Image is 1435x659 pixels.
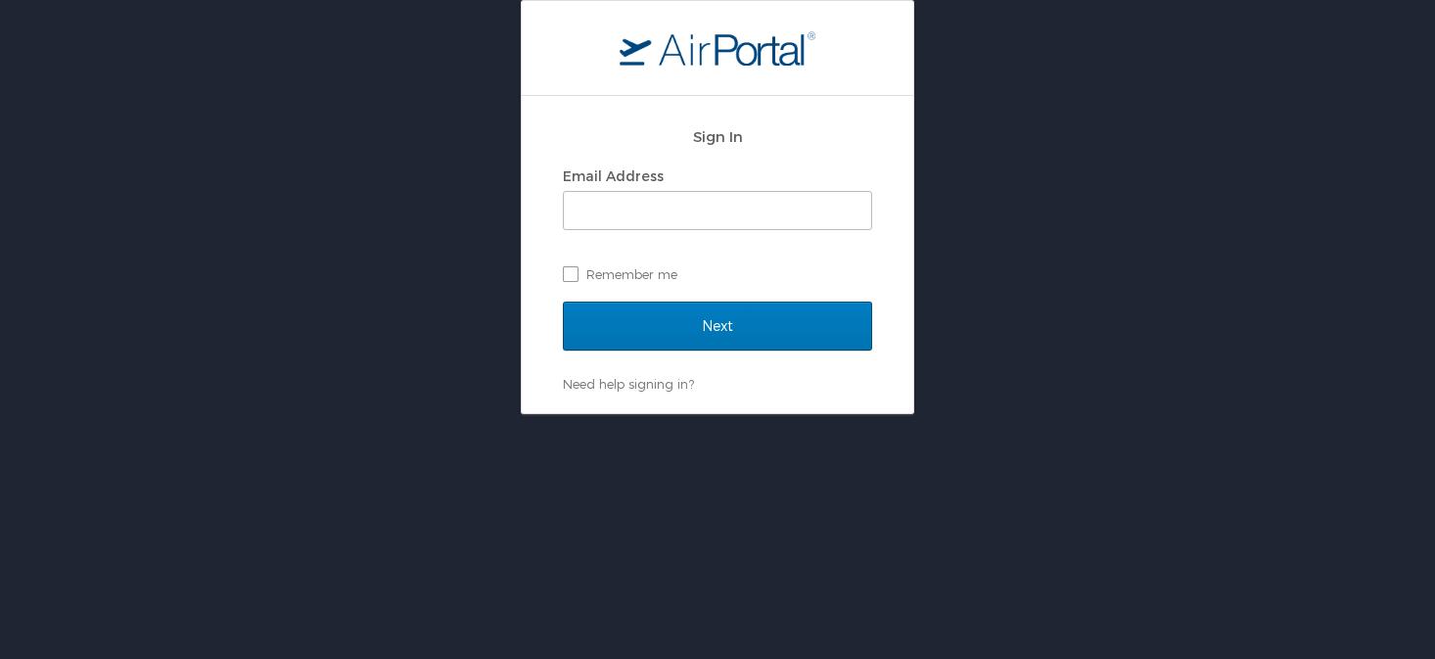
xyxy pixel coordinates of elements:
img: logo [620,30,815,66]
input: Next [563,302,872,351]
a: Need help signing in? [563,376,694,392]
label: Email Address [563,167,664,184]
label: Remember me [563,259,872,289]
h2: Sign In [563,125,872,148]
